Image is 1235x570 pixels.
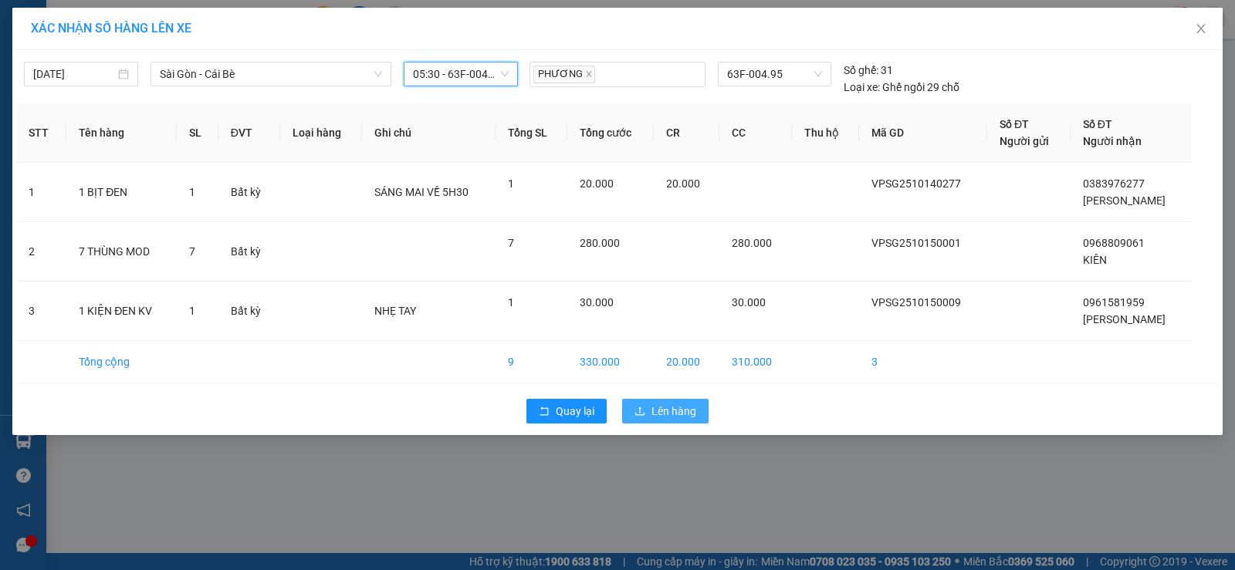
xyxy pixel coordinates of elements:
[374,186,469,198] span: SÁNG MAI VỀ 5H30
[66,341,177,383] td: Tổng cộng
[844,79,959,96] div: Ghế ngồi 29 chỗ
[1083,177,1145,190] span: 0383976277
[732,296,766,309] span: 30.000
[189,186,195,198] span: 1
[567,103,653,163] th: Tổng cước
[844,62,878,79] span: Số ghế:
[1179,8,1223,51] button: Close
[218,282,280,341] td: Bất kỳ
[1083,118,1112,130] span: Số ĐT
[218,103,280,163] th: ĐVT
[871,177,961,190] span: VPSG2510140277
[792,103,858,163] th: Thu hộ
[16,103,66,163] th: STT
[585,70,593,78] span: close
[1083,254,1107,266] span: KIÊN
[31,21,191,35] span: XÁC NHẬN SỐ HÀNG LÊN XE
[654,103,719,163] th: CR
[218,222,280,282] td: Bất kỳ
[719,103,792,163] th: CC
[508,237,514,249] span: 7
[1000,135,1049,147] span: Người gửi
[16,163,66,222] td: 1
[1083,313,1166,325] span: [PERSON_NAME]
[859,341,987,383] td: 3
[374,305,416,317] span: NHẸ TAY
[189,245,195,258] span: 7
[1083,237,1145,249] span: 0968809061
[496,103,567,163] th: Tổng SL
[567,341,653,383] td: 330.000
[634,406,645,418] span: upload
[160,62,382,86] span: Sài Gòn - Cái Bè
[33,66,115,83] input: 15/10/2025
[844,62,893,79] div: 31
[622,399,709,423] button: uploadLên hàng
[556,403,594,420] span: Quay lại
[732,237,772,249] span: 280.000
[16,222,66,282] td: 2
[871,296,961,309] span: VPSG2510150009
[374,69,383,79] span: down
[651,403,696,420] span: Lên hàng
[719,341,792,383] td: 310.000
[16,282,66,341] td: 3
[1195,22,1207,35] span: close
[66,282,177,341] td: 1 KIỆN ĐEN KV
[508,296,514,309] span: 1
[362,103,496,163] th: Ghi chú
[1083,194,1166,207] span: [PERSON_NAME]
[844,79,880,96] span: Loại xe:
[66,222,177,282] td: 7 THÙNG MOD
[496,341,567,383] td: 9
[189,305,195,317] span: 1
[871,237,961,249] span: VPSG2510150001
[859,103,987,163] th: Mã GD
[177,103,218,163] th: SL
[1083,296,1145,309] span: 0961581959
[508,177,514,190] span: 1
[666,177,700,190] span: 20.000
[218,163,280,222] td: Bất kỳ
[580,177,614,190] span: 20.000
[1083,135,1142,147] span: Người nhận
[654,341,719,383] td: 20.000
[66,163,177,222] td: 1 BỊT ĐEN
[533,66,595,83] span: PHƯƠNG
[66,103,177,163] th: Tên hàng
[526,399,607,423] button: rollbackQuay lại
[539,406,550,418] span: rollback
[727,62,822,86] span: 63F-004.95
[413,62,509,86] span: 05:30 - 63F-004.95
[1000,118,1029,130] span: Số ĐT
[580,296,614,309] span: 30.000
[580,237,620,249] span: 280.000
[280,103,363,163] th: Loại hàng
